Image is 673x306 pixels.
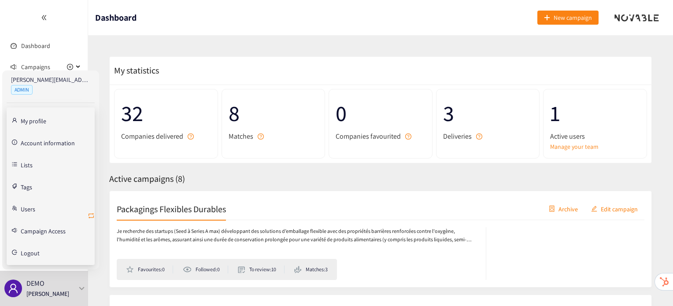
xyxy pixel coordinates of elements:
span: question-circle [476,133,482,140]
span: Logout [21,250,40,256]
span: Active users [550,131,585,142]
span: question-circle [258,133,264,140]
p: Je recherche des startups (Seed à Series A max) développant des solutions d’emballage flexible av... [117,227,477,244]
span: edit [591,206,597,213]
span: Campaigns [21,58,50,76]
span: user [8,283,18,294]
span: plus [544,15,550,22]
span: container [549,206,555,213]
span: Deliveries [443,131,472,142]
span: Companies favourited [336,131,401,142]
a: Campaign Access [21,226,66,234]
span: 3 [443,96,533,131]
a: Users [21,204,35,212]
li: Matches: 3 [294,265,328,273]
span: Edit campaign [601,204,638,214]
a: Manage your team [550,142,640,151]
span: ADMIN [11,85,33,95]
a: Lists [21,160,33,168]
span: 8 [229,96,318,131]
span: double-left [41,15,47,21]
a: Tags [21,182,32,190]
span: Matches [229,131,253,142]
button: plusNew campaign [537,11,599,25]
span: 32 [121,96,211,131]
p: [PERSON_NAME][EMAIL_ADDRESS][DOMAIN_NAME] [11,75,90,85]
a: Account information [21,138,75,146]
span: question-circle [405,133,411,140]
li: Favourites: 0 [126,265,173,273]
p: DEMO [26,278,44,289]
a: My profile [21,116,46,124]
iframe: Chat Widget [629,264,673,306]
h2: Packagings Flexibles Durables [117,203,226,215]
span: Active campaigns ( 8 ) [109,173,185,184]
button: containerArchive [542,202,584,216]
span: Archive [558,204,578,214]
a: Dashboard [21,42,50,50]
span: New campaign [554,13,592,22]
span: 1 [550,96,640,131]
span: logout [12,250,17,255]
span: 0 [336,96,425,131]
span: sound [11,64,17,70]
span: question-circle [188,133,194,140]
li: To review: 10 [238,265,285,273]
button: editEdit campaign [584,202,644,216]
span: Companies delivered [121,131,183,142]
button: retweet [88,209,95,223]
span: retweet [88,212,95,221]
p: [PERSON_NAME] [26,289,69,299]
span: plus-circle [67,64,73,70]
span: My statistics [110,65,159,76]
a: Packagings Flexibles DurablescontainerArchiveeditEdit campaignJe recherche des startups (Seed à S... [109,191,652,288]
li: Followed: 0 [183,265,228,273]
